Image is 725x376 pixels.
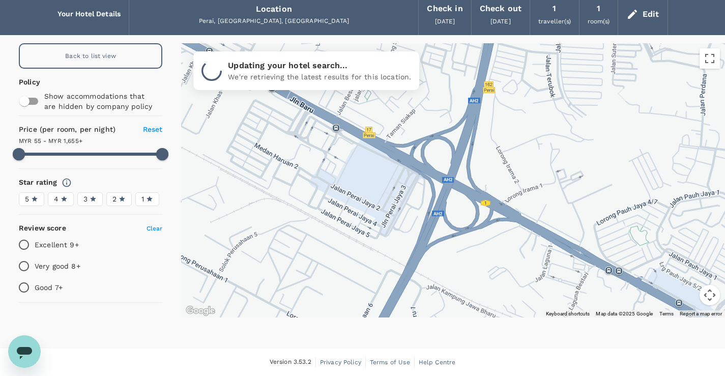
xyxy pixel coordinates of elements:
p: Show accommodations that are hidden by company policy [44,91,158,111]
div: Edit [643,7,659,21]
span: MYR 55 - MYR 1,655+ [19,137,82,144]
p: Good 7+ [35,282,63,293]
div: Location [256,2,292,16]
span: 4 [54,194,59,205]
div: Check out [480,2,521,16]
span: Reset [143,125,163,133]
a: Report a map error [680,311,722,316]
p: We're retrieving the latest results for this location. [228,72,411,82]
span: traveller(s) [538,18,571,25]
img: Google [184,304,217,317]
div: Check in [427,2,462,16]
span: Back to list view [65,52,116,60]
div: 1 [553,2,556,16]
svg: Star ratings are awarded to properties to represent the quality of services, facilities, and amen... [62,178,72,188]
p: Policy [19,77,27,87]
a: Back to list view [19,43,162,69]
h6: Your Hotel Details [57,9,121,20]
span: room(s) [588,18,610,25]
span: Help Centre [419,359,456,366]
a: Terms of Use [370,357,410,368]
span: 2 [112,194,117,205]
a: Privacy Policy [320,357,361,368]
p: Excellent 9+ [35,240,79,250]
span: Clear [147,225,163,232]
button: Keyboard shortcuts [546,310,590,317]
h6: Price (per room, per night) [19,124,127,135]
button: Toggle fullscreen view [700,48,720,69]
span: 1 [141,194,144,205]
span: Version 3.53.2 [270,357,311,367]
h6: Star rating [19,177,57,188]
span: Privacy Policy [320,359,361,366]
div: 1 [597,2,600,16]
span: 3 [83,194,88,205]
p: Very good 8+ [35,261,80,271]
div: Perai, [GEOGRAPHIC_DATA], [GEOGRAPHIC_DATA] [137,16,410,26]
a: Help Centre [419,357,456,368]
span: 5 [25,194,29,205]
h6: Review score [19,223,66,234]
span: Terms of Use [370,359,410,366]
a: Terms (opens in new tab) [659,311,674,316]
p: Updating your hotel search... [228,60,411,72]
span: [DATE] [490,18,511,25]
span: Map data ©2025 Google [596,311,653,316]
button: Map camera controls [700,285,720,305]
a: Open this area in Google Maps (opens a new window) [184,304,217,317]
iframe: Button to launch messaging window [8,335,41,368]
span: [DATE] [435,18,455,25]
